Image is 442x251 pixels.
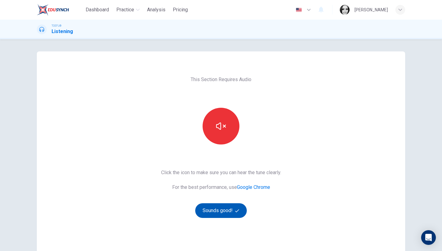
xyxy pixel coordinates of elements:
[83,4,111,15] button: Dashboard
[37,4,69,16] img: EduSynch logo
[161,169,281,176] span: Click the icon to make sure you can hear the tune clearly.
[52,28,73,35] h1: Listening
[37,4,83,16] a: EduSynch logo
[145,4,168,15] button: Analysis
[237,184,270,190] a: Google Chrome
[161,184,281,191] span: For the best performance, use
[295,8,303,12] img: en
[173,6,188,13] span: Pricing
[116,6,134,13] span: Practice
[52,24,61,28] span: TOEFL®
[340,5,350,15] img: Profile picture
[86,6,109,13] span: Dashboard
[170,4,190,15] button: Pricing
[147,6,165,13] span: Analysis
[355,6,388,13] div: [PERSON_NAME]
[114,4,142,15] button: Practice
[195,203,247,218] button: Sounds good!
[191,76,251,83] span: This Section Requires Audio
[421,230,436,245] div: Open Intercom Messenger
